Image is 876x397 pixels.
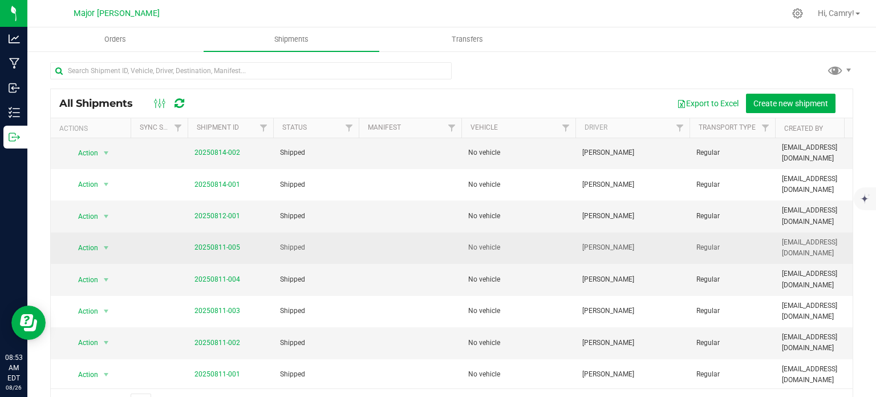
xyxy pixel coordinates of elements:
[468,369,569,380] span: No vehicle
[280,306,352,316] span: Shipped
[582,242,683,253] span: [PERSON_NAME]
[379,27,555,51] a: Transfers
[99,367,113,383] span: select
[790,8,805,19] div: Manage settings
[699,123,756,131] a: Transport Type
[5,383,22,392] p: 08/26
[197,123,239,131] a: Shipment ID
[194,275,240,283] a: 20250811-004
[68,177,99,193] span: Action
[194,243,240,251] a: 20250811-005
[280,274,352,285] span: Shipped
[696,274,768,285] span: Regular
[9,82,20,94] inline-svg: Inbound
[670,94,746,113] button: Export to Excel
[468,179,569,190] span: No vehicle
[696,211,768,222] span: Regular
[468,306,569,316] span: No vehicle
[696,179,768,190] span: Regular
[280,338,352,348] span: Shipped
[753,99,828,108] span: Create new shipment
[784,125,823,133] a: Created By
[194,370,240,378] a: 20250811-001
[99,272,113,288] span: select
[696,147,768,158] span: Regular
[280,147,352,158] span: Shipped
[282,123,307,131] a: Status
[68,145,99,161] span: Action
[9,131,20,143] inline-svg: Outbound
[99,303,113,319] span: select
[468,274,569,285] span: No vehicle
[204,27,380,51] a: Shipments
[280,242,352,253] span: Shipped
[818,9,854,18] span: Hi, Camry!
[194,339,240,347] a: 20250811-002
[59,97,144,110] span: All Shipments
[68,240,99,256] span: Action
[68,367,99,383] span: Action
[280,211,352,222] span: Shipped
[68,208,99,224] span: Action
[194,212,240,220] a: 20250812-001
[443,118,461,138] a: Filter
[59,125,126,133] div: Actions
[468,338,569,348] span: No vehicle
[68,272,99,288] span: Action
[582,211,683,222] span: [PERSON_NAME]
[99,145,113,161] span: select
[582,147,683,158] span: [PERSON_NAME]
[746,94,836,113] button: Create new shipment
[194,149,240,157] a: 20250814-002
[11,306,46,340] iframe: Resource center
[259,34,324,45] span: Shipments
[194,307,240,315] a: 20250811-003
[582,338,683,348] span: [PERSON_NAME]
[194,181,240,189] a: 20250814-001
[340,118,359,138] a: Filter
[89,34,141,45] span: Orders
[9,107,20,118] inline-svg: Inventory
[696,369,768,380] span: Regular
[671,118,690,138] a: Filter
[140,123,184,131] a: Sync Status
[5,352,22,383] p: 08:53 AM EDT
[756,118,775,138] a: Filter
[68,335,99,351] span: Action
[99,208,113,224] span: select
[696,338,768,348] span: Regular
[169,118,188,138] a: Filter
[468,242,569,253] span: No vehicle
[582,274,683,285] span: [PERSON_NAME]
[68,303,99,319] span: Action
[99,177,113,193] span: select
[468,147,569,158] span: No vehicle
[9,33,20,45] inline-svg: Analytics
[582,179,683,190] span: [PERSON_NAME]
[436,34,498,45] span: Transfers
[696,242,768,253] span: Regular
[471,123,498,131] a: Vehicle
[575,118,690,138] th: Driver
[27,27,204,51] a: Orders
[557,118,575,138] a: Filter
[9,58,20,69] inline-svg: Manufacturing
[99,335,113,351] span: select
[74,9,160,18] span: Major [PERSON_NAME]
[254,118,273,138] a: Filter
[50,62,452,79] input: Search Shipment ID, Vehicle, Driver, Destination, Manifest...
[582,369,683,380] span: [PERSON_NAME]
[280,369,352,380] span: Shipped
[696,306,768,316] span: Regular
[468,211,569,222] span: No vehicle
[582,306,683,316] span: [PERSON_NAME]
[99,240,113,256] span: select
[280,179,352,190] span: Shipped
[368,123,401,131] a: Manifest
